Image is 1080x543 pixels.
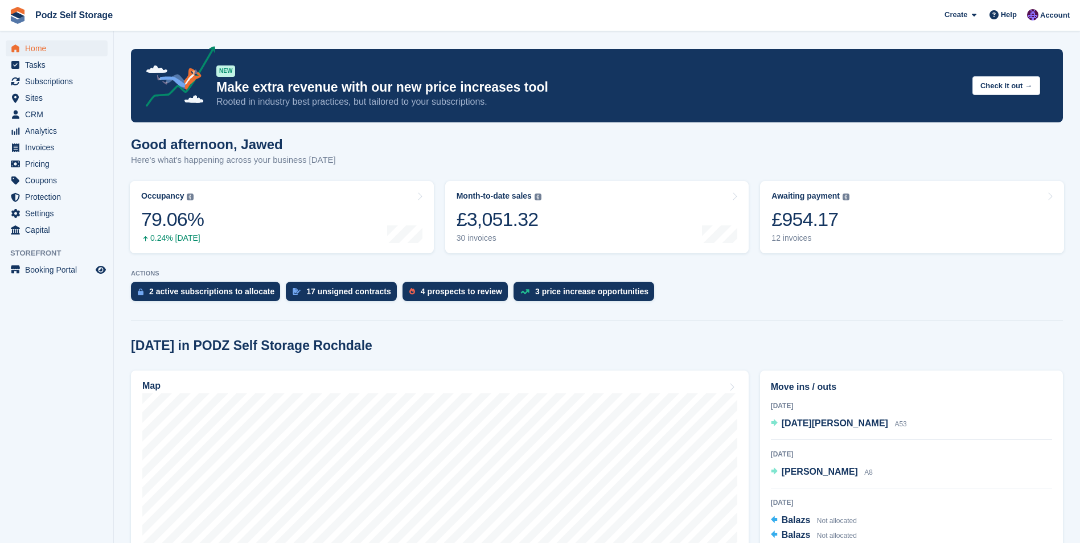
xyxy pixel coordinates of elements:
[131,282,286,307] a: 2 active subscriptions to allocate
[6,90,108,106] a: menu
[31,6,117,24] a: Podz Self Storage
[421,287,502,296] div: 4 prospects to review
[216,79,963,96] p: Make extra revenue with our new price increases tool
[141,191,184,201] div: Occupancy
[25,123,93,139] span: Analytics
[771,497,1052,508] div: [DATE]
[945,9,967,20] span: Create
[10,248,113,259] span: Storefront
[409,288,415,295] img: prospect-51fa495bee0391a8d652442698ab0144808aea92771e9ea1ae160a38d050c398.svg
[25,106,93,122] span: CRM
[520,289,529,294] img: price_increase_opportunities-93ffe204e8149a01c8c9dc8f82e8f89637d9d84a8eef4429ea346261dce0b2c0.svg
[131,270,1063,277] p: ACTIONS
[771,528,857,543] a: Balazs Not allocated
[771,449,1052,459] div: [DATE]
[149,287,274,296] div: 2 active subscriptions to allocate
[286,282,403,307] a: 17 unsigned contracts
[131,338,372,353] h2: [DATE] in PODZ Self Storage Rochdale
[514,282,660,307] a: 3 price increase opportunities
[771,380,1052,394] h2: Move ins / outs
[403,282,514,307] a: 4 prospects to review
[771,191,840,201] div: Awaiting payment
[6,40,108,56] a: menu
[131,137,336,152] h1: Good afternoon, Jawed
[293,288,301,295] img: contract_signature_icon-13c848040528278c33f63329250d36e43548de30e8caae1d1a13099fd9432cc5.svg
[6,106,108,122] a: menu
[6,57,108,73] a: menu
[25,262,93,278] span: Booking Portal
[817,517,857,525] span: Not allocated
[6,73,108,89] a: menu
[771,208,849,231] div: £954.17
[25,139,93,155] span: Invoices
[131,154,336,167] p: Here's what's happening across your business [DATE]
[782,515,811,525] span: Balazs
[141,233,204,243] div: 0.24% [DATE]
[25,189,93,205] span: Protection
[1040,10,1070,21] span: Account
[25,73,93,89] span: Subscriptions
[6,156,108,172] a: menu
[187,194,194,200] img: icon-info-grey-7440780725fd019a000dd9b08b2336e03edf1995a4989e88bcd33f0948082b44.svg
[216,96,963,108] p: Rooted in industry best practices, but tailored to your subscriptions.
[894,420,906,428] span: A53
[771,401,1052,411] div: [DATE]
[771,233,849,243] div: 12 invoices
[25,222,93,238] span: Capital
[142,381,161,391] h2: Map
[6,189,108,205] a: menu
[782,467,858,476] span: [PERSON_NAME]
[782,418,888,428] span: [DATE][PERSON_NAME]
[771,465,873,480] a: [PERSON_NAME] A8
[25,90,93,106] span: Sites
[1001,9,1017,20] span: Help
[25,205,93,221] span: Settings
[6,123,108,139] a: menu
[216,65,235,77] div: NEW
[25,40,93,56] span: Home
[6,222,108,238] a: menu
[25,57,93,73] span: Tasks
[141,208,204,231] div: 79.06%
[9,7,26,24] img: stora-icon-8386f47178a22dfd0bd8f6a31ec36ba5ce8667c1dd55bd0f319d3a0aa187defe.svg
[136,46,216,111] img: price-adjustments-announcement-icon-8257ccfd72463d97f412b2fc003d46551f7dbcb40ab6d574587a9cd5c0d94...
[457,208,541,231] div: £3,051.32
[1027,9,1038,20] img: Jawed Chowdhary
[864,468,873,476] span: A8
[817,532,857,540] span: Not allocated
[782,530,811,540] span: Balazs
[771,513,857,528] a: Balazs Not allocated
[25,172,93,188] span: Coupons
[843,194,849,200] img: icon-info-grey-7440780725fd019a000dd9b08b2336e03edf1995a4989e88bcd33f0948082b44.svg
[6,205,108,221] a: menu
[972,76,1040,95] button: Check it out →
[138,288,143,295] img: active_subscription_to_allocate_icon-d502201f5373d7db506a760aba3b589e785aa758c864c3986d89f69b8ff3...
[306,287,391,296] div: 17 unsigned contracts
[535,194,541,200] img: icon-info-grey-7440780725fd019a000dd9b08b2336e03edf1995a4989e88bcd33f0948082b44.svg
[457,191,532,201] div: Month-to-date sales
[457,233,541,243] div: 30 invoices
[6,262,108,278] a: menu
[94,263,108,277] a: Preview store
[760,181,1064,253] a: Awaiting payment £954.17 12 invoices
[445,181,749,253] a: Month-to-date sales £3,051.32 30 invoices
[130,181,434,253] a: Occupancy 79.06% 0.24% [DATE]
[771,417,907,431] a: [DATE][PERSON_NAME] A53
[6,172,108,188] a: menu
[25,156,93,172] span: Pricing
[6,139,108,155] a: menu
[535,287,648,296] div: 3 price increase opportunities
